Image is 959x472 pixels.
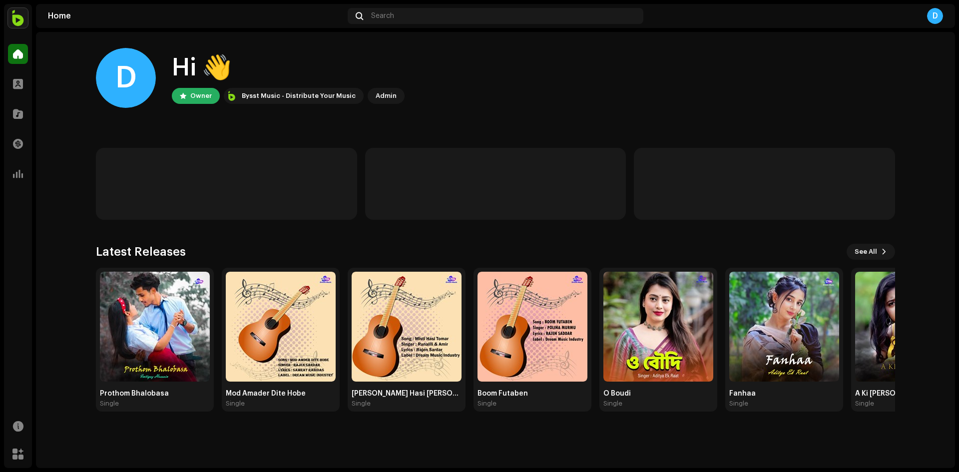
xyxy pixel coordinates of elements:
[729,272,839,382] img: bde74bd3-3220-4529-8569-5adfd31c7058
[190,90,212,102] div: Owner
[855,400,874,408] div: Single
[855,242,877,262] span: See All
[226,400,245,408] div: Single
[729,390,839,398] div: Fanhaa
[927,8,943,24] div: D
[48,12,344,20] div: Home
[100,272,210,382] img: a94f4603-aae3-47a3-a47b-8962c0d4767f
[603,272,713,382] img: 5c9b37cb-c811-4745-8888-52563dbd7341
[100,400,119,408] div: Single
[242,90,356,102] div: Bysst Music - Distribute Your Music
[847,244,895,260] button: See All
[172,52,405,84] div: Hi 👋
[603,390,713,398] div: O Boudi
[729,400,748,408] div: Single
[226,390,336,398] div: Mod Amader Dite Hobe
[226,272,336,382] img: 86749f29-ee98-4590-8d63-2ae3f972ffea
[478,272,587,382] img: 929690f9-e3b9-4605-a32d-f2a8c93ca561
[226,90,238,102] img: 1101a203-098c-4476-bbd3-7ad6d5604465
[376,90,397,102] div: Admin
[96,244,186,260] h3: Latest Releases
[603,400,622,408] div: Single
[352,400,371,408] div: Single
[478,390,587,398] div: Boom Futaben
[352,390,462,398] div: [PERSON_NAME] Hasi [PERSON_NAME]
[371,12,394,20] span: Search
[100,390,210,398] div: Prothom Bhalobasa
[478,400,496,408] div: Single
[8,8,28,28] img: 1101a203-098c-4476-bbd3-7ad6d5604465
[352,272,462,382] img: a7ce13b6-e9e1-4c90-a43e-f853303bc594
[96,48,156,108] div: D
